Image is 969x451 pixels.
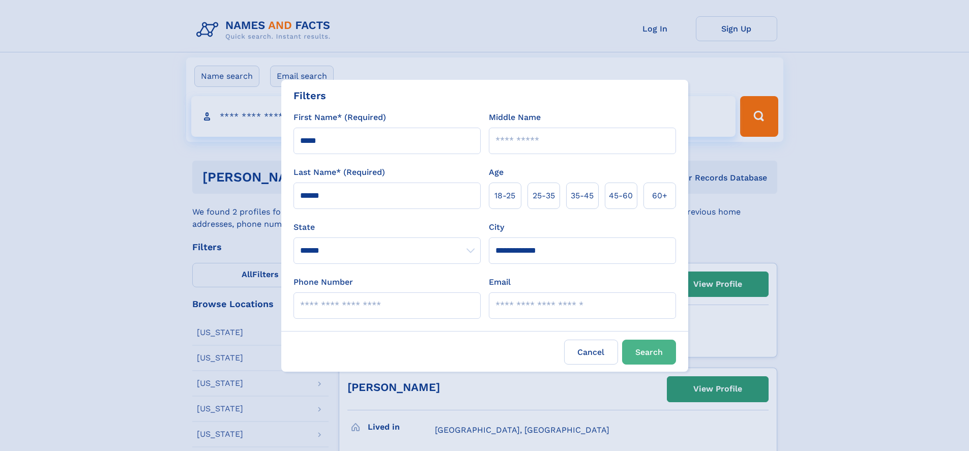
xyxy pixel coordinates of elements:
label: State [293,221,481,233]
span: 45‑60 [609,190,633,202]
label: Middle Name [489,111,541,124]
button: Search [622,340,676,365]
label: City [489,221,504,233]
span: 35‑45 [571,190,594,202]
label: Email [489,276,511,288]
span: 60+ [652,190,667,202]
label: Last Name* (Required) [293,166,385,178]
label: Age [489,166,504,178]
span: 25‑35 [533,190,555,202]
label: Cancel [564,340,618,365]
label: First Name* (Required) [293,111,386,124]
label: Phone Number [293,276,353,288]
span: 18‑25 [494,190,515,202]
div: Filters [293,88,326,103]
